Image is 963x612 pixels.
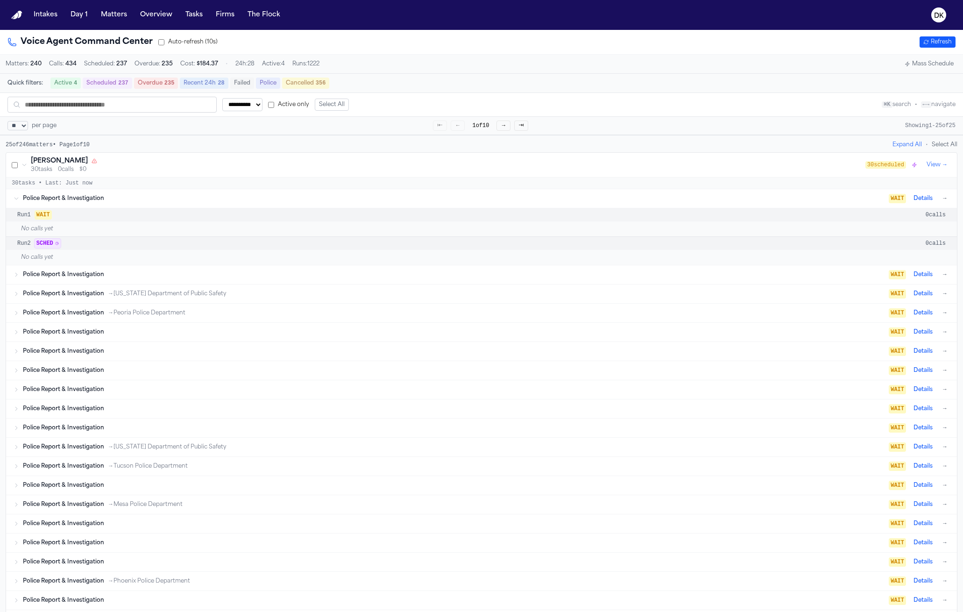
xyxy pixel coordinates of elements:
button: → [940,385,949,394]
span: • [915,102,917,107]
span: Police Report & Investigation [23,520,104,527]
button: → [940,270,949,279]
span: Status: waiting_info [889,519,906,528]
button: Details [910,307,936,319]
span: Matters: [6,60,42,68]
span: 30 tasks [31,166,52,173]
span: Police Report & Investigation [23,271,104,278]
input: Active only [268,102,274,108]
h3: [PERSON_NAME] [31,157,88,166]
div: [PERSON_NAME]30tasks0calls$030scheduledView → [6,153,957,177]
span: Status: waiting_info [889,557,906,567]
span: Status: waiting_info [889,500,906,509]
span: Status: scheduled (Scheduled) [35,239,61,248]
span: Police Report & Investigation [23,386,104,393]
button: Tasks [182,7,206,23]
label: Auto-refresh (10s) [158,38,218,46]
button: Details [910,461,936,472]
button: ⇤ [433,121,447,131]
button: Failed [230,78,254,89]
button: Details [910,346,936,357]
span: Police Report & Investigation [23,558,104,566]
div: Police Report & InvestigationWAITDetails→ [6,591,957,610]
span: 434 [65,61,77,67]
span: 0 calls [926,240,946,247]
button: Select All [932,141,957,149]
button: → [940,557,949,567]
span: Status: waiting_info [35,210,52,220]
button: Details [910,193,936,204]
kbd: ⌘K [882,101,892,108]
span: Police Report & Investigation [23,539,104,547]
span: Status: waiting_info [889,385,906,394]
span: Quick filters: [7,79,43,87]
span: Police Report & Investigation [23,443,104,451]
span: Status: waiting_info [889,481,906,490]
button: Details [910,518,936,529]
div: No calls yet [6,221,957,236]
button: Trigger police scheduler [910,160,919,170]
span: Status: waiting_info [889,270,906,279]
div: Police Report & InvestigationWAITDetails→ [6,514,957,533]
span: 356 [316,80,326,86]
div: 30 tasks • Last: Just now [6,178,957,189]
div: Police Report & InvestigationWAITDetails→ [6,399,957,418]
span: 240 [30,61,42,67]
span: → [US_STATE] Department of Public Safety [108,443,227,451]
span: → Phoenix Police Department [108,577,190,585]
button: View → [923,159,951,171]
div: Police Report & InvestigationWAITDetails→ [6,342,957,361]
button: Details [910,288,936,299]
button: Recent 24h28 [180,78,228,89]
span: Status: waiting_info [889,442,906,452]
label: Active only [268,101,309,108]
a: Matters [97,7,131,23]
button: Details [910,595,936,606]
button: Details [910,576,936,587]
span: 235 [164,80,175,86]
button: ← [451,121,465,131]
span: Status: waiting_info [889,308,906,318]
span: Status: waiting_info [889,576,906,586]
span: Police Report & Investigation [23,482,104,489]
div: Police Report & Investigation→Mesa Police DepartmentWAITDetails→ [6,495,957,514]
span: Status: waiting_info [889,194,906,203]
button: Mass Schedule [901,58,957,70]
button: Expand All [892,141,922,149]
button: → [940,538,949,548]
div: Police Report & InvestigationWAITDetails→ [6,419,957,437]
div: Police Report & InvestigationWAITDetails→ [6,189,957,208]
span: Status: waiting_info [889,366,906,375]
span: 237 [118,80,128,86]
button: Overview [136,7,176,23]
span: Status: waiting_info [889,596,906,605]
div: search navigate [882,101,956,108]
span: Police Report & Investigation [23,463,104,470]
span: → Tucson Police Department [108,463,188,470]
span: Cost: [180,60,218,68]
button: → [940,194,949,203]
button: → [940,423,949,433]
button: → [940,462,949,471]
button: → [940,327,949,337]
div: Police Report & Investigation→[US_STATE] Department of Public SafetyWAITDetails→ [6,438,957,456]
button: → [940,596,949,605]
span: 30 scheduled [865,161,906,169]
span: 24h: 28 [235,60,255,68]
div: Police Report & InvestigationWAITDetails→ [6,534,957,552]
h1: Voice Agent Command Center [7,36,153,49]
span: 237 [116,61,127,67]
span: $ 184.37 [197,61,218,67]
span: Active: 4 [262,60,285,68]
button: → [940,500,949,509]
span: Police Report & Investigation [23,367,104,374]
span: Run 1 [17,211,31,219]
div: Police Report & Investigation→Phoenix Police DepartmentWAITDetails→ [6,572,957,591]
span: 0 calls [926,211,946,219]
button: Active4 [50,78,81,89]
span: 0 calls [58,166,74,173]
span: Scheduled: [84,60,127,68]
button: ⇥ [514,121,528,131]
